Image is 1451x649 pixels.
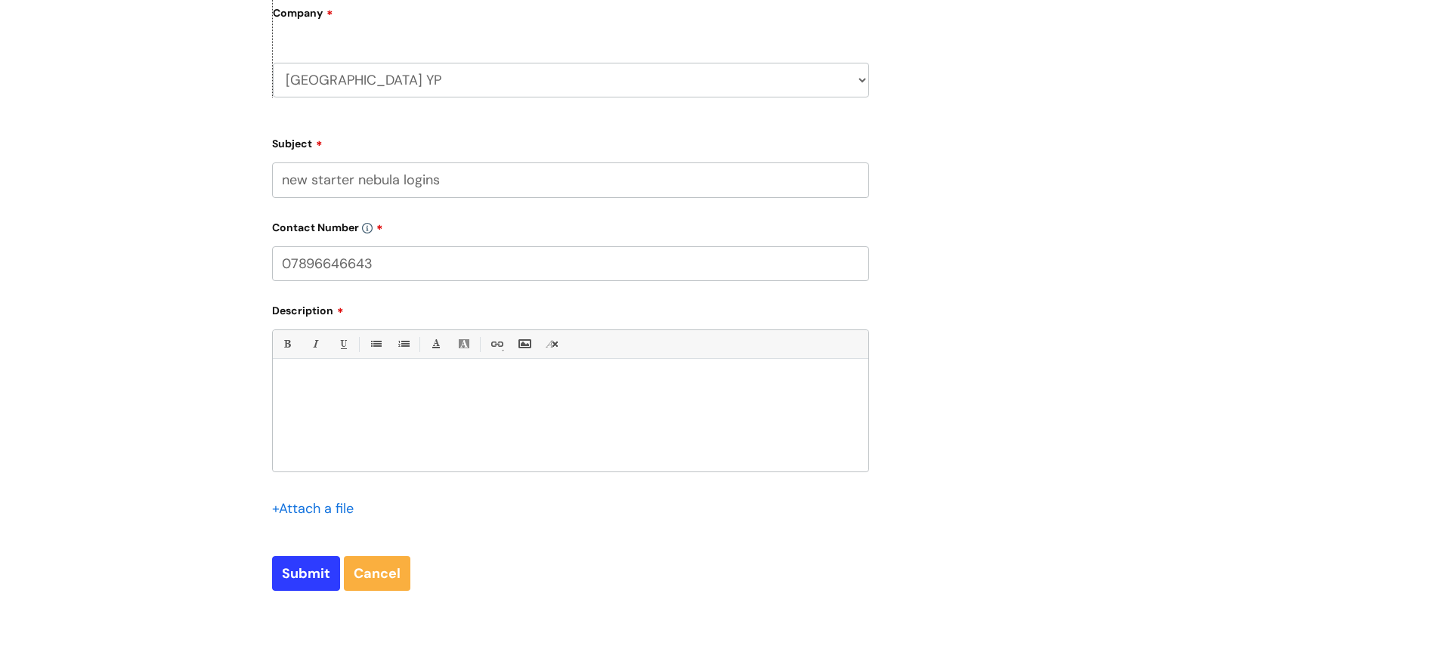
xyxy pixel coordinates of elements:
[426,335,445,354] a: Font Color
[277,335,296,354] a: Bold (Ctrl-B)
[366,335,385,354] a: • Unordered List (Ctrl-Shift-7)
[394,335,413,354] a: 1. Ordered List (Ctrl-Shift-8)
[272,216,869,234] label: Contact Number
[487,335,506,354] a: Link
[515,335,534,354] a: Insert Image...
[272,299,869,317] label: Description
[543,335,562,354] a: Remove formatting (Ctrl-\)
[273,2,869,36] label: Company
[272,496,363,521] div: Attach a file
[272,556,340,591] input: Submit
[344,556,410,591] a: Cancel
[454,335,473,354] a: Back Color
[305,335,324,354] a: Italic (Ctrl-I)
[272,132,869,150] label: Subject
[272,499,279,518] span: +
[362,223,373,233] img: info-icon.svg
[333,335,352,354] a: Underline(Ctrl-U)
